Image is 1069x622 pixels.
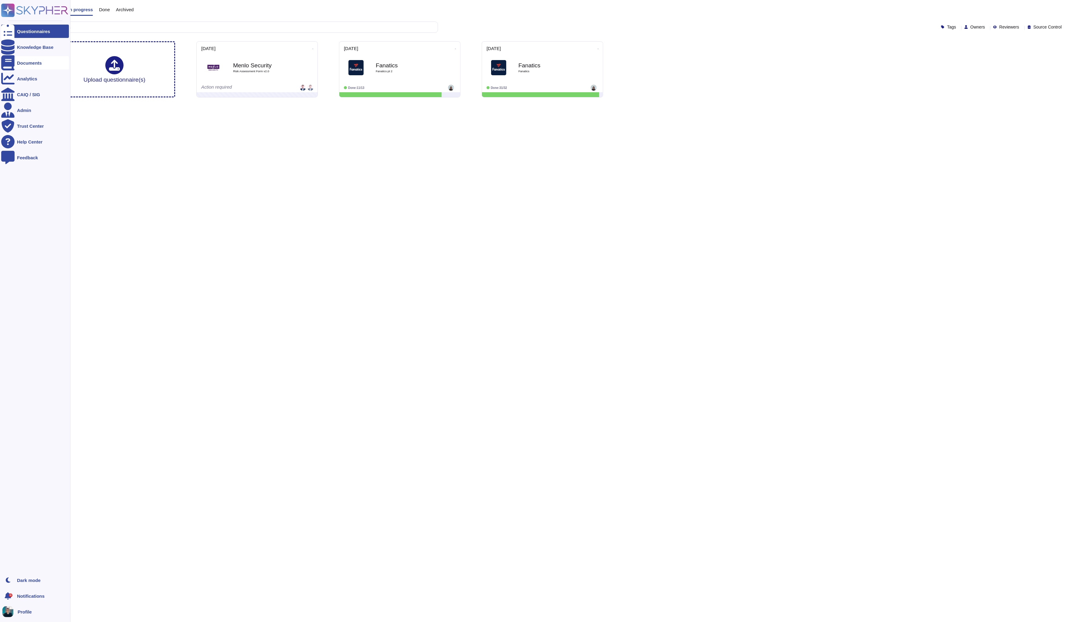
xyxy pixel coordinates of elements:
a: Trust Center [1,119,69,133]
div: Analytics [17,76,37,81]
span: Reviewers [999,25,1019,29]
div: CAIQ / SIG [17,92,40,97]
img: Logo [348,60,364,75]
span: [DATE] [344,46,358,51]
div: Trust Center [17,124,44,128]
div: Documents [17,61,42,65]
span: Tags [947,25,956,29]
a: Questionnaires [1,25,69,38]
div: Upload questionnaire(s) [83,56,145,83]
a: Admin [1,103,69,117]
div: Questionnaires [17,29,50,34]
a: Documents [1,56,69,69]
span: Done [99,7,110,12]
img: user [307,85,314,91]
span: Owners [970,25,985,29]
span: Notifications [17,594,45,598]
img: user [591,85,597,91]
a: Knowledge Base [1,40,69,54]
b: Fanatics [518,63,579,68]
img: user [2,606,13,617]
a: CAIQ / SIG [1,88,69,101]
b: Menlo Security [233,63,294,68]
span: [DATE] [487,46,501,51]
a: Analytics [1,72,69,85]
button: user [1,605,18,618]
span: Done: 31/32 [491,86,507,90]
img: user [300,85,306,91]
input: Search by keywords [24,22,438,32]
div: Action required [201,85,276,91]
a: Help Center [1,135,69,148]
span: In progress [68,7,93,12]
span: Profile [18,610,32,614]
span: Source Control [1033,25,1062,29]
div: Dark mode [17,578,41,583]
img: Logo [206,60,221,75]
div: Help Center [17,140,42,144]
div: Feedback [17,155,38,160]
span: Fanatics [518,70,579,73]
a: Feedback [1,151,69,164]
span: Fanatics pt 2 [376,70,436,73]
span: Done: 11/13 [348,86,364,90]
b: Fanatics [376,63,436,68]
div: 9+ [9,593,12,597]
span: [DATE] [201,46,215,51]
span: Archived [116,7,134,12]
div: Admin [17,108,31,113]
img: Logo [491,60,506,75]
div: Knowledge Base [17,45,53,49]
span: Risk Assessment Form v2.0 [233,70,294,73]
img: user [448,85,454,91]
